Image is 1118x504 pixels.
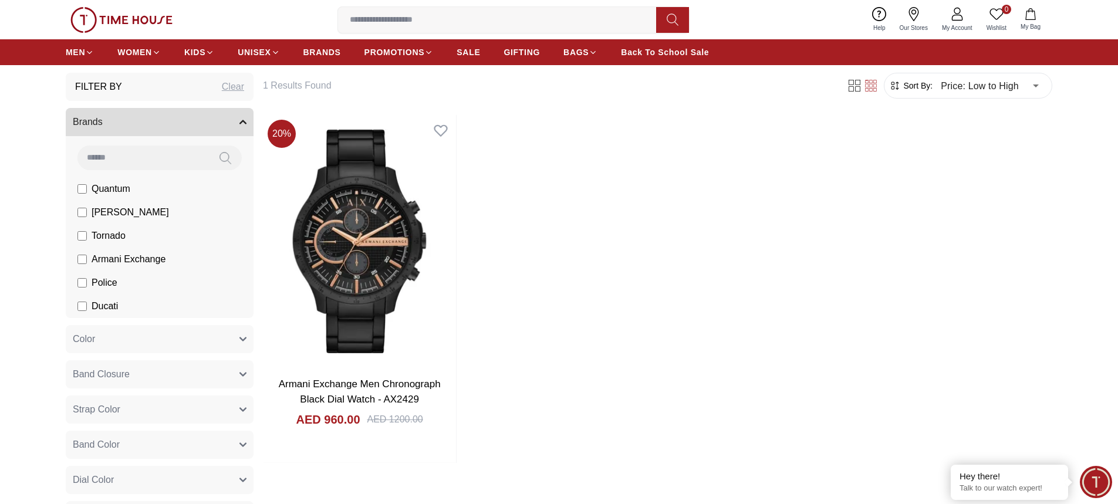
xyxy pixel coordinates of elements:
[92,182,130,196] span: Quantum
[77,184,87,194] input: Quantum
[92,229,126,243] span: Tornado
[1002,5,1011,14] span: 0
[563,46,589,58] span: BAGS
[117,46,152,58] span: WOMEN
[222,80,244,94] div: Clear
[457,42,480,63] a: SALE
[563,42,597,63] a: BAGS
[238,42,279,63] a: UNISEX
[1080,466,1112,498] div: Chat Widget
[895,23,933,32] span: Our Stores
[66,325,254,353] button: Color
[869,23,890,32] span: Help
[1016,22,1045,31] span: My Bag
[303,46,341,58] span: BRANDS
[92,205,169,219] span: [PERSON_NAME]
[66,431,254,459] button: Band Color
[77,278,87,287] input: Police
[184,42,214,63] a: KIDS
[77,302,87,311] input: Ducati
[184,46,205,58] span: KIDS
[73,115,103,129] span: Brands
[263,79,832,93] h6: 1 Results Found
[504,46,540,58] span: GIFTING
[982,23,1011,32] span: Wishlist
[66,108,254,136] button: Brands
[889,80,933,92] button: Sort By:
[73,402,120,417] span: Strap Color
[77,231,87,241] input: Tornado
[621,46,709,58] span: Back To School Sale
[893,5,935,35] a: Our Stores
[92,276,117,290] span: Police
[73,473,114,487] span: Dial Color
[1014,6,1048,33] button: My Bag
[303,42,341,63] a: BRANDS
[77,255,87,264] input: Armani Exchange
[92,299,118,313] span: Ducati
[66,42,94,63] a: MEN
[73,332,95,346] span: Color
[364,42,434,63] a: PROMOTIONS
[66,395,254,424] button: Strap Color
[933,69,1047,102] div: Price: Low to High
[263,115,456,367] img: Armani Exchange Men Chronograph Black Dial Watch - AX2429
[296,411,360,428] h4: AED 960.00
[117,42,161,63] a: WOMEN
[504,42,540,63] a: GIFTING
[960,471,1059,482] div: Hey there!
[92,252,165,266] span: Armani Exchange
[77,208,87,217] input: [PERSON_NAME]
[979,5,1014,35] a: 0Wishlist
[960,483,1059,493] p: Talk to our watch expert!
[901,80,933,92] span: Sort By:
[66,360,254,388] button: Band Closure
[621,42,709,63] a: Back To School Sale
[457,46,480,58] span: SALE
[364,46,425,58] span: PROMOTIONS
[66,46,85,58] span: MEN
[73,438,120,452] span: Band Color
[367,412,423,427] div: AED 1200.00
[866,5,893,35] a: Help
[268,120,296,148] span: 20 %
[66,466,254,494] button: Dial Color
[238,46,271,58] span: UNISEX
[75,80,122,94] h3: Filter By
[937,23,977,32] span: My Account
[73,367,130,381] span: Band Closure
[70,7,173,33] img: ...
[279,378,441,405] a: Armani Exchange Men Chronograph Black Dial Watch - AX2429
